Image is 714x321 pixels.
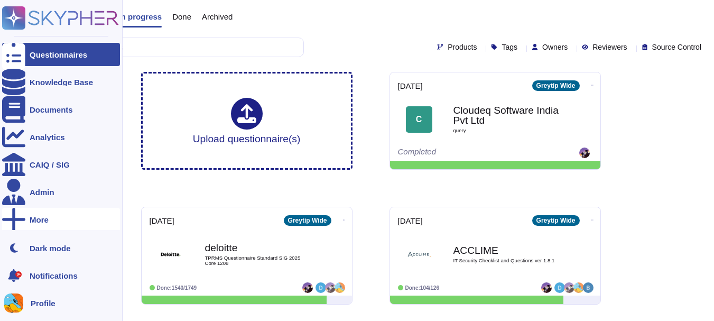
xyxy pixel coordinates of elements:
[448,43,477,51] span: Products
[453,128,559,133] span: query
[15,271,22,278] div: 9+
[30,161,70,169] div: CAIQ / SIG
[2,43,120,66] a: Questionnaires
[316,282,326,293] img: user
[30,188,54,196] div: Admin
[157,241,184,268] img: Logo
[406,241,432,268] img: Logo
[532,80,580,91] div: Greytip Wide
[30,216,49,224] div: More
[325,282,336,293] img: user
[405,285,440,291] span: Done: 104/126
[4,294,23,313] img: user
[31,299,55,307] span: Profile
[579,148,590,158] img: user
[592,43,627,51] span: Reviewers
[205,255,311,265] span: TPRMS Questionnaire Standard SIG 2025 Core 1208
[30,78,93,86] div: Knowledge Base
[2,153,120,176] a: CAIQ / SIG
[150,217,174,225] span: [DATE]
[302,282,313,293] img: user
[172,13,191,21] span: Done
[157,285,197,291] span: Done: 1540/1749
[652,43,701,51] span: Source Control
[193,98,301,144] div: Upload questionnaire(s)
[205,243,311,253] b: deloitte
[542,43,568,51] span: Owners
[2,291,31,315] button: user
[453,258,559,263] span: IT Security Checklist and Questions ver 1.8.1
[30,133,65,141] div: Analytics
[398,148,527,158] div: Completed
[502,43,517,51] span: Tags
[30,51,87,59] div: Questionnaires
[573,282,584,293] img: user
[453,245,559,255] b: ACCLIME
[335,282,345,293] img: user
[42,38,303,57] input: Search by keywords
[30,106,73,114] div: Documents
[2,125,120,149] a: Analytics
[453,105,559,125] b: Cloudeq Software India Pvt Ltd
[398,82,423,90] span: [DATE]
[2,180,120,204] a: Admin
[30,244,71,252] div: Dark mode
[583,282,594,293] img: user
[2,98,120,121] a: Documents
[406,106,432,133] div: C
[2,70,120,94] a: Knowledge Base
[30,272,78,280] span: Notifications
[398,217,423,225] span: [DATE]
[118,13,162,21] span: In progress
[554,282,565,293] img: user
[284,215,331,226] div: Greytip Wide
[564,282,574,293] img: user
[541,282,552,293] img: user
[532,215,580,226] div: Greytip Wide
[202,13,233,21] span: Archived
